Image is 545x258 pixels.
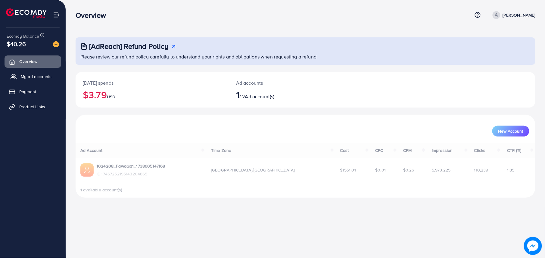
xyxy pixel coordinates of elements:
[490,11,535,19] a: [PERSON_NAME]
[7,33,39,39] span: Ecomdy Balance
[107,94,115,100] span: USD
[492,126,529,137] button: New Account
[89,42,169,51] h3: [AdReach] Refund Policy
[503,11,535,19] p: [PERSON_NAME]
[21,74,51,80] span: My ad accounts
[5,71,61,83] a: My ad accounts
[5,55,61,68] a: Overview
[53,41,59,47] img: image
[245,93,275,100] span: Ad account(s)
[83,89,222,100] h2: $3.79
[80,53,532,60] p: Please review our refund policy carefully to understand your rights and obligations when requesti...
[7,39,26,48] span: $40.26
[19,89,36,95] span: Payment
[5,101,61,113] a: Product Links
[5,86,61,98] a: Payment
[19,104,45,110] span: Product Links
[19,58,37,64] span: Overview
[524,237,542,255] img: image
[83,79,222,87] p: [DATE] spends
[6,8,47,18] img: logo
[236,89,337,100] h2: / 2
[498,129,523,133] span: New Account
[53,11,60,18] img: menu
[236,79,337,87] p: Ad accounts
[76,11,111,20] h3: Overview
[236,88,239,102] span: 1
